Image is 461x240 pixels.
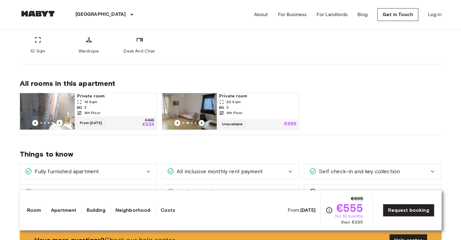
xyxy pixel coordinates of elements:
[351,195,363,202] span: €695
[278,11,307,18] a: For Business
[162,93,217,130] img: Marketing picture of unit DE-01-031-03M
[20,11,56,17] img: Habyt
[316,188,370,196] span: Pets are not allowed
[20,164,157,179] div: Fully furnished apartment
[199,120,205,126] button: Previous image
[226,110,242,116] span: 4th Floor
[377,8,418,21] a: Get in Touch
[326,207,333,214] svg: Check cost overview for full price breakdown. Please note that discounts apply to new joiners onl...
[124,48,155,54] span: Desk And Chair
[84,110,100,116] span: 4th Floor
[335,213,363,219] span: for 10 months
[428,11,442,18] a: Log in
[20,184,157,200] div: Smooth booking process
[51,207,76,214] a: Apartment
[30,48,45,54] span: 10 Sqm
[20,150,442,159] span: Things to know
[254,11,268,18] a: About
[226,105,229,110] span: 3
[142,122,154,127] p: €555
[56,120,62,126] button: Previous image
[174,188,263,196] span: Confirmation for city registrations
[357,11,368,18] a: Blog
[219,93,296,99] span: Private room
[77,120,105,126] span: From [DATE]
[219,121,246,127] span: Unavailable
[383,204,434,217] a: Request booking
[162,184,299,200] div: Confirmation for city registrations
[284,122,297,127] p: €695
[174,120,180,126] button: Previous image
[79,48,99,54] span: Wardrope
[300,207,316,213] b: [DATE]
[226,99,241,105] span: 20 Sqm
[20,93,157,130] a: Previous imagePrevious imagePrivate room16 Sqm34th FloorFrom [DATE]€695€555
[115,207,151,214] a: Neighborhood
[160,207,175,214] a: Costs
[341,219,363,225] span: then €695
[32,120,38,126] button: Previous image
[86,207,105,214] a: Building
[304,164,441,179] div: Self check-in and key collection
[32,188,99,196] span: Smooth booking process
[145,119,154,122] p: €695
[304,184,441,200] div: Pets are not allowed
[20,79,442,88] span: All rooms in this apartment
[84,99,98,105] span: 16 Sqm
[336,202,363,213] span: €555
[20,93,75,130] img: Marketing picture of unit DE-01-031-02M
[316,167,400,175] span: Self check-in and key collection
[288,207,316,214] span: From:
[32,167,99,175] span: Fully furnished apartment
[316,11,348,18] a: For Landlords
[162,93,299,130] a: Marketing picture of unit DE-01-031-03MMarketing picture of unit DE-01-031-03MPrevious imagePrevi...
[84,105,86,110] span: 3
[75,11,126,18] p: [GEOGRAPHIC_DATA]
[77,93,154,99] span: Private room
[162,164,299,179] div: All inclusive monthly rent payment
[27,207,41,214] a: Room
[174,167,263,175] span: All inclusive monthly rent payment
